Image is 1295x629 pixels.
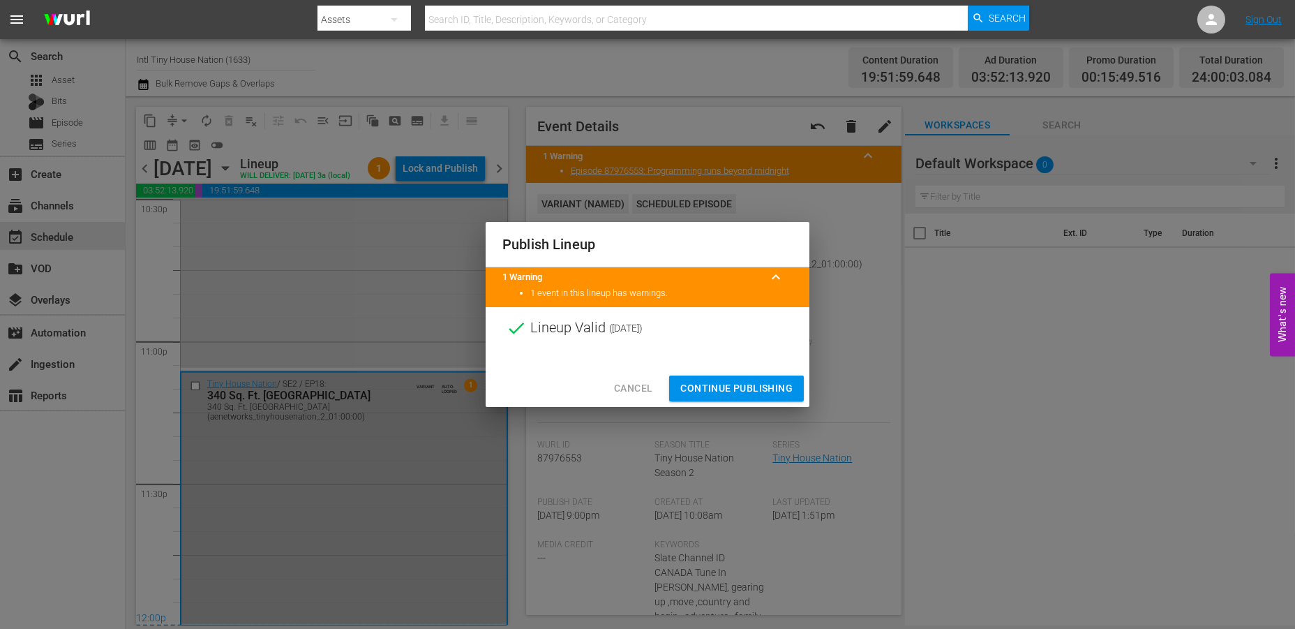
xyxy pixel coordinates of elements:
button: Open Feedback Widget [1270,273,1295,356]
div: Lineup Valid [486,307,809,349]
span: Search [989,6,1026,31]
li: 1 event in this lineup has warnings. [530,287,793,300]
title: 1 Warning [502,271,759,284]
span: ( [DATE] ) [609,318,643,339]
h2: Publish Lineup [502,233,793,256]
button: Cancel [603,376,664,401]
button: keyboard_arrow_up [759,260,793,294]
span: keyboard_arrow_up [768,269,784,286]
span: Continue Publishing [680,380,793,397]
span: menu [8,11,25,28]
button: Continue Publishing [669,376,804,401]
img: ans4CAIJ8jUAAAAAAAAAAAAAAAAAAAAAAAAgQb4GAAAAAAAAAAAAAAAAAAAAAAAAJMjXAAAAAAAAAAAAAAAAAAAAAAAAgAT5G... [33,3,100,36]
a: Sign Out [1245,14,1282,25]
span: Cancel [614,380,652,397]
